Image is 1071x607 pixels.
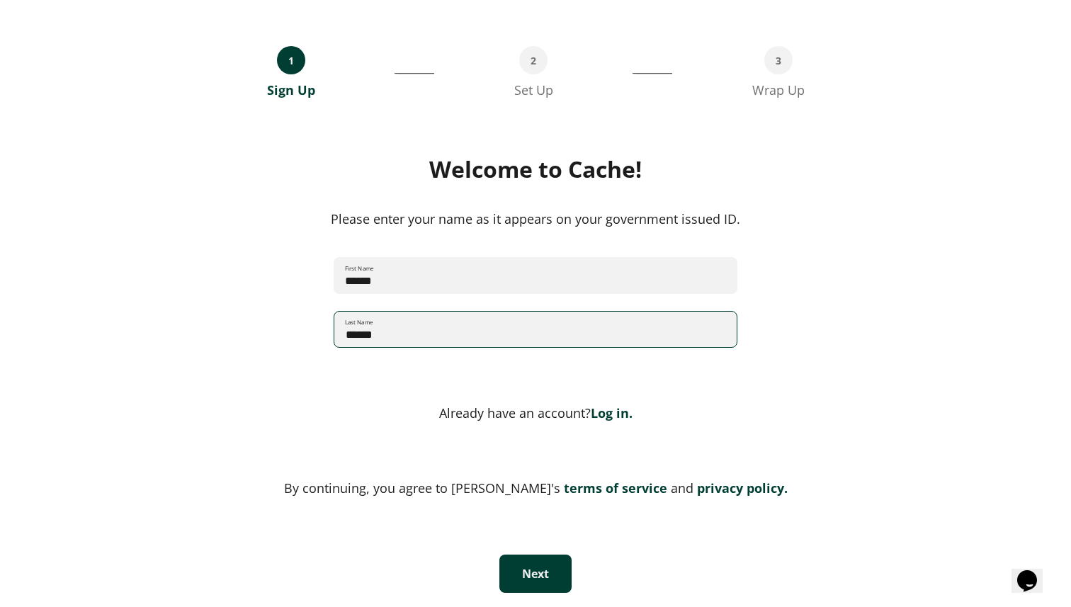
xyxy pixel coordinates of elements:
a: terms of service [560,480,667,497]
button: Next [499,555,572,593]
a: Log in. [591,404,633,421]
div: 1 [277,46,305,74]
div: Sign Up [267,81,315,98]
div: 2 [519,46,548,74]
div: By continuing, you agree to [PERSON_NAME]'s and [125,478,946,498]
div: __________________________________ [395,46,434,98]
a: privacy policy. [693,480,788,497]
div: Welcome to Cache! [125,155,946,183]
div: Already have an account? [125,404,946,421]
label: Last Name [345,318,373,327]
div: 3 [764,46,793,74]
label: First Name [345,264,374,273]
div: Please enter your name as it appears on your government issued ID. [125,209,946,229]
div: ___________________________________ [633,46,672,98]
div: Wrap Up [752,81,805,98]
div: Set Up [514,81,553,98]
iframe: chat widget [1011,550,1057,593]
